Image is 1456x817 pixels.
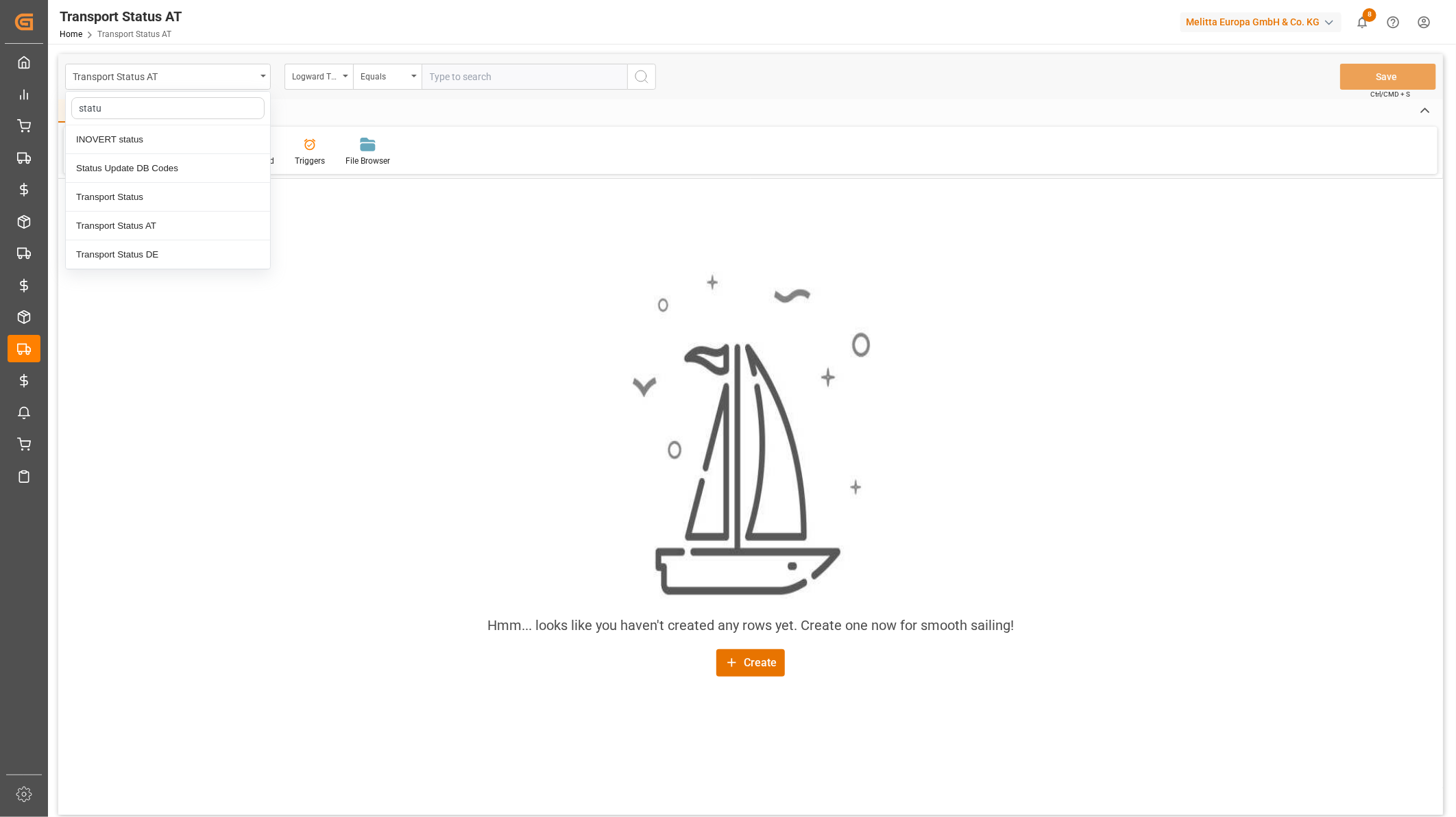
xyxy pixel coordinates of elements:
[345,155,390,167] div: File Browser
[295,155,325,167] div: Triggers
[725,655,777,671] div: Create
[631,272,871,599] img: smooth_sailing.jpeg
[422,64,627,90] input: Type to search
[1340,64,1436,90] button: Save
[1347,7,1378,38] button: show 8 new notifications
[60,6,182,27] div: Transport Status AT
[292,67,339,83] div: Logward Transport ID
[65,64,271,90] button: close menu
[66,212,270,240] div: Transport Status AT
[716,649,785,677] button: Create
[1370,89,1410,99] span: Ctrl/CMD + S
[353,64,422,90] button: open menu
[1180,12,1342,32] div: Melitta Europa GmbH & Co. KG
[284,64,353,90] button: open menu
[1363,8,1376,22] span: 8
[487,615,1014,636] div: Hmm... looks like you haven't created any rows yet. Create one now for smooth sailing!
[1378,7,1409,38] button: Help Center
[73,67,256,84] div: Transport Status AT
[71,97,265,119] input: Search
[66,240,270,269] div: Transport Status DE
[66,125,270,154] div: INOVERT status
[66,183,270,212] div: Transport Status
[66,154,270,183] div: Status Update DB Codes
[1180,9,1347,35] button: Melitta Europa GmbH & Co. KG
[361,67,407,83] div: Equals
[627,64,656,90] button: search button
[60,29,82,39] a: Home
[58,99,105,123] div: Home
